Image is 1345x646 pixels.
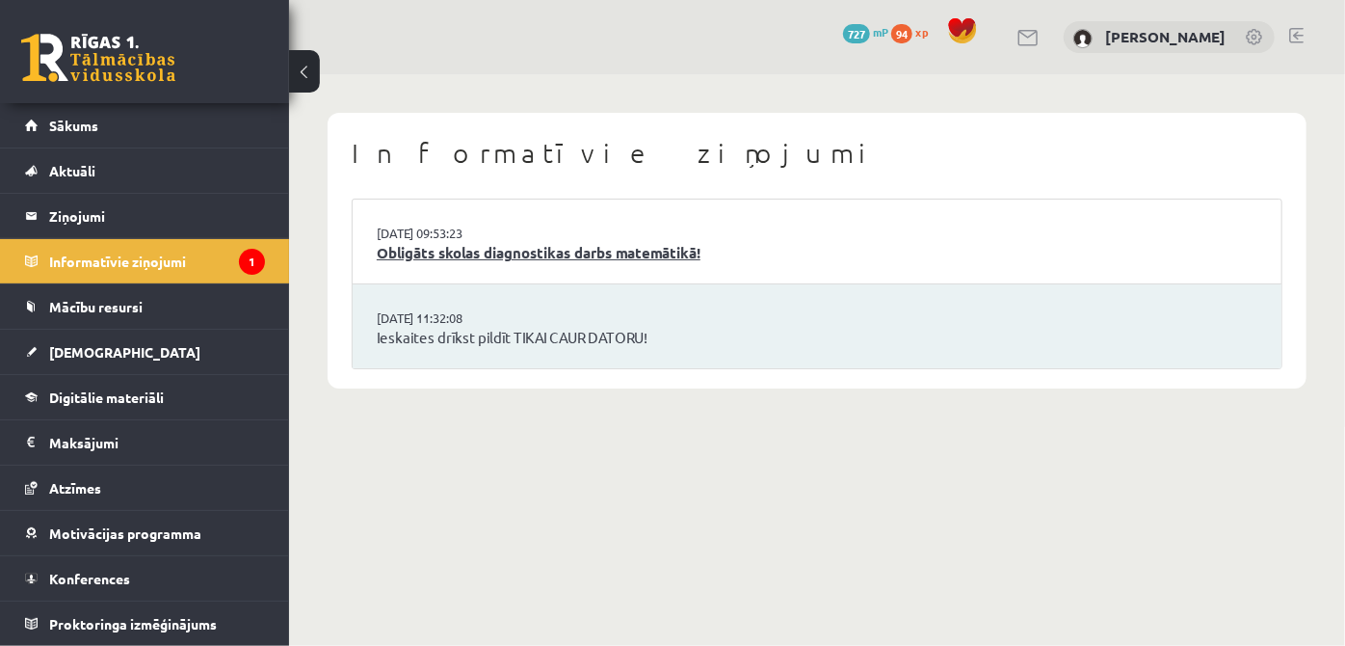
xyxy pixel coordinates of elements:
span: mP [873,24,888,40]
h1: Informatīvie ziņojumi [352,137,1282,170]
a: Atzīmes [25,466,265,510]
a: Aktuāli [25,148,265,193]
legend: Maksājumi [49,420,265,465]
span: Atzīmes [49,479,101,497]
a: Mācību resursi [25,284,265,329]
a: 94 xp [891,24,937,40]
legend: Ziņojumi [49,194,265,238]
a: [PERSON_NAME] [1105,27,1226,46]
img: Katrīna Krutikova [1073,29,1093,48]
a: Konferences [25,556,265,601]
a: Maksājumi [25,420,265,465]
a: [DEMOGRAPHIC_DATA] [25,330,265,374]
a: Ziņojumi [25,194,265,238]
span: Aktuāli [49,162,95,179]
a: Motivācijas programma [25,511,265,555]
a: Informatīvie ziņojumi1 [25,239,265,283]
span: Konferences [49,570,130,587]
a: [DATE] 11:32:08 [377,309,521,328]
a: Rīgas 1. Tālmācības vidusskola [21,34,175,82]
span: Motivācijas programma [49,525,201,542]
span: 727 [843,24,870,43]
legend: Informatīvie ziņojumi [49,239,265,283]
a: Ieskaites drīkst pildīt TIKAI CAUR DATORU! [377,327,1257,349]
a: Proktoringa izmēģinājums [25,602,265,646]
span: 94 [891,24,912,43]
span: [DEMOGRAPHIC_DATA] [49,343,200,361]
a: Obligāts skolas diagnostikas darbs matemātikā! [377,242,1257,264]
i: 1 [239,249,265,275]
span: xp [915,24,928,40]
a: 727 mP [843,24,888,40]
a: Digitālie materiāli [25,375,265,419]
span: Digitālie materiāli [49,389,164,406]
span: Mācību resursi [49,298,143,315]
span: Sākums [49,117,98,134]
a: [DATE] 09:53:23 [377,224,521,243]
span: Proktoringa izmēģinājums [49,615,217,633]
a: Sākums [25,103,265,148]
